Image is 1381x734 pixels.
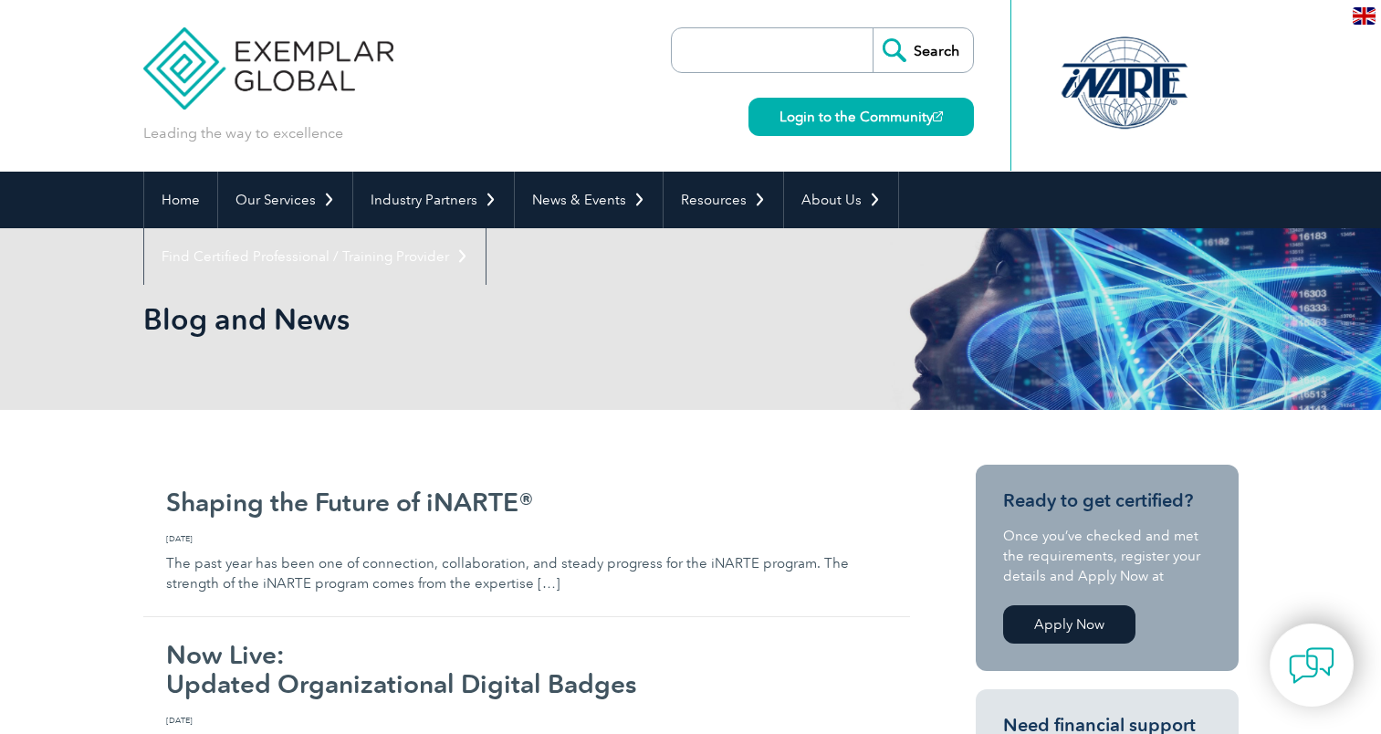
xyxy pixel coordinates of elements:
img: contact-chat.png [1289,643,1334,688]
h2: Shaping the Future of iNARTE® [166,488,887,517]
p: Once you’ve checked and met the requirements, register your details and Apply Now at [1003,526,1211,586]
a: Shaping the Future of iNARTE® [DATE] The past year has been one of connection, collaboration, and... [143,465,910,617]
a: Industry Partners [353,172,514,228]
a: Login to the Community [748,98,974,136]
a: News & Events [515,172,663,228]
p: The past year has been one of connection, collaboration, and steady progress for the iNARTE progr... [166,532,887,593]
img: open_square.png [933,111,943,121]
h3: Ready to get certified? [1003,489,1211,512]
span: [DATE] [166,714,887,727]
a: Home [144,172,217,228]
input: Search [873,28,973,72]
a: About Us [784,172,898,228]
h1: Blog and News [143,301,844,337]
a: Our Services [218,172,352,228]
a: Find Certified Professional / Training Provider [144,228,486,285]
p: Leading the way to excellence [143,123,343,143]
a: Resources [664,172,783,228]
h2: Now Live: Updated Organizational Digital Badges [166,640,887,698]
a: Apply Now [1003,605,1135,644]
img: en [1353,7,1376,25]
span: [DATE] [166,532,887,545]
